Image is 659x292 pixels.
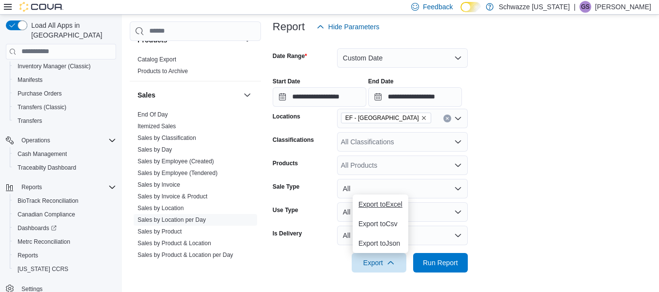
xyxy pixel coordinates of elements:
p: [PERSON_NAME] [595,1,651,13]
a: Sales by Day [138,146,172,153]
button: Sales [241,89,253,101]
a: Sales by Product & Location [138,240,211,247]
span: Cash Management [14,148,116,160]
button: Run Report [413,253,468,273]
button: Open list of options [454,161,462,169]
button: Reports [2,180,120,194]
a: Dashboards [14,222,60,234]
a: Sales by Classification [138,135,196,141]
a: Sales by Product & Location per Day [138,252,233,258]
span: BioTrack Reconciliation [18,197,79,205]
input: Dark Mode [460,2,481,12]
a: Itemized Sales [138,123,176,130]
button: Clear input [443,115,451,122]
span: Metrc Reconciliation [14,236,116,248]
button: Transfers [10,114,120,128]
img: Cova [20,2,63,12]
button: Open list of options [454,138,462,146]
span: Reports [18,252,38,259]
input: Press the down key to open a popover containing a calendar. [368,87,462,107]
a: Transfers (Classic) [14,101,70,113]
button: Custom Date [337,48,468,68]
span: Reports [14,250,116,261]
span: Inventory Manager (Classic) [14,60,116,72]
a: Transfers [14,115,46,127]
button: Reports [18,181,46,193]
label: Start Date [273,78,300,85]
span: End Of Day [138,111,168,118]
span: Transfers (Classic) [14,101,116,113]
span: Reports [18,181,116,193]
label: Date Range [273,52,307,60]
a: Sales by Location [138,205,184,212]
a: Traceabilty Dashboard [14,162,80,174]
span: Export to Csv [359,220,402,228]
span: Sales by Day [138,146,172,154]
button: Remove EF - Glendale from selection in this group [421,115,427,121]
a: BioTrack Reconciliation [14,195,82,207]
a: Catalog Export [138,56,176,63]
button: All [337,226,468,245]
a: Metrc Reconciliation [14,236,74,248]
span: Run Report [423,258,458,268]
a: Sales by Employee (Created) [138,158,214,165]
label: Products [273,159,298,167]
span: Sales by Location [138,204,184,212]
span: Export to Json [359,239,402,247]
span: Sales by Classification [138,134,196,142]
label: Is Delivery [273,230,302,237]
span: Sales by Invoice [138,181,180,189]
p: Schwazze [US_STATE] [499,1,570,13]
button: Metrc Reconciliation [10,235,120,249]
div: Sales [130,109,261,276]
button: Operations [18,135,54,146]
span: EF - [GEOGRAPHIC_DATA] [345,113,419,123]
span: Sales by Location per Day [138,216,206,224]
a: Sales by Employee (Tendered) [138,170,218,176]
label: Classifications [273,136,314,144]
a: Sales by Product [138,228,182,235]
span: Products to Archive [138,67,188,75]
span: Hide Parameters [328,22,379,32]
span: BioTrack Reconciliation [14,195,116,207]
span: Canadian Compliance [18,211,75,218]
button: All [337,202,468,222]
span: Cash Management [18,150,67,158]
label: End Date [368,78,394,85]
button: Operations [2,134,120,147]
label: Use Type [273,206,298,214]
span: Purchase Orders [14,88,116,99]
button: Manifests [10,73,120,87]
button: Export toJson [353,234,408,253]
span: Metrc Reconciliation [18,238,70,246]
span: EF - Glendale [341,113,431,123]
a: Canadian Compliance [14,209,79,220]
label: Locations [273,113,300,120]
span: Transfers [18,117,42,125]
p: | [574,1,576,13]
span: Export to Excel [359,200,402,208]
span: Operations [21,136,50,144]
span: Canadian Compliance [14,209,116,220]
span: Dashboards [14,222,116,234]
a: Reports [14,250,42,261]
h3: Sales [138,90,156,100]
span: Operations [18,135,116,146]
button: Open list of options [454,115,462,122]
span: Transfers [14,115,116,127]
button: All [337,179,468,198]
a: Sales by Invoice [138,181,180,188]
button: Hide Parameters [313,17,383,37]
span: Manifests [14,74,116,86]
span: Sales by Employee (Created) [138,157,214,165]
span: Sales by Product & Location per Day [138,251,233,259]
span: Transfers (Classic) [18,103,66,111]
span: Dark Mode [460,12,461,13]
button: Reports [10,249,120,262]
span: Manifests [18,76,42,84]
button: BioTrack Reconciliation [10,194,120,208]
span: Sales by Invoice & Product [138,193,207,200]
button: Export toExcel [353,195,408,214]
